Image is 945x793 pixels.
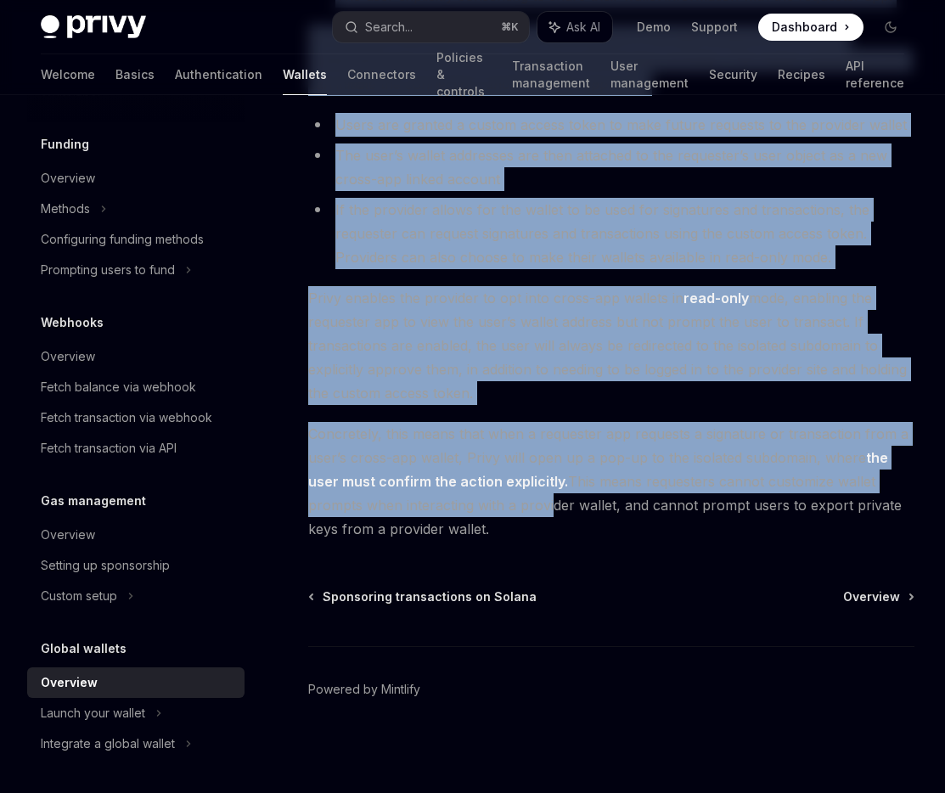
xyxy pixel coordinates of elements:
[537,12,612,42] button: Ask AI
[41,638,127,659] h5: Global wallets
[691,19,738,36] a: Support
[41,438,177,458] div: Fetch transaction via API
[436,54,492,95] a: Policies & controls
[308,681,420,698] a: Powered by Mintlify
[175,54,262,95] a: Authentication
[41,312,104,333] h5: Webhooks
[41,408,212,428] div: Fetch transaction via webhook
[333,12,528,42] button: Search...⌘K
[877,14,904,41] button: Toggle dark mode
[41,672,98,693] div: Overview
[41,54,95,95] a: Welcome
[310,588,537,605] a: Sponsoring transactions on Solana
[115,54,155,95] a: Basics
[637,19,671,36] a: Demo
[27,372,245,402] a: Fetch balance via webhook
[41,199,90,219] div: Methods
[365,17,413,37] div: Search...
[347,54,416,95] a: Connectors
[27,402,245,433] a: Fetch transaction via webhook
[41,229,204,250] div: Configuring funding methods
[27,163,245,194] a: Overview
[843,588,900,605] span: Overview
[27,550,245,581] a: Setting up sponsorship
[566,19,600,36] span: Ask AI
[41,15,146,39] img: dark logo
[610,54,689,95] a: User management
[683,290,749,307] strong: read-only
[41,491,146,511] h5: Gas management
[41,260,175,280] div: Prompting users to fund
[308,422,914,541] span: Concretely, this means that when a requester app requests a signature or transaction from a user’...
[283,54,327,95] a: Wallets
[323,588,537,605] span: Sponsoring transactions on Solana
[41,134,89,155] h5: Funding
[27,433,245,464] a: Fetch transaction via API
[308,198,914,269] li: If the provider allows for the wallet to be used for signatures and transactions, the requester c...
[846,54,904,95] a: API reference
[41,586,117,606] div: Custom setup
[308,449,888,490] strong: the user must confirm the action explicitly.
[308,286,914,405] span: Privy enables the provider to opt into cross-app wallets in mode, enabling the requester app to v...
[772,19,837,36] span: Dashboard
[308,113,914,137] li: Users are granted a custom access token to make future requests to the provider wallet
[778,54,825,95] a: Recipes
[41,168,95,188] div: Overview
[27,224,245,255] a: Configuring funding methods
[501,20,519,34] span: ⌘ K
[758,14,863,41] a: Dashboard
[27,341,245,372] a: Overview
[41,525,95,545] div: Overview
[41,555,170,576] div: Setting up sponsorship
[27,520,245,550] a: Overview
[41,703,145,723] div: Launch your wallet
[27,667,245,698] a: Overview
[41,346,95,367] div: Overview
[308,143,914,191] li: The user’s wallet addresses are then attached to the requester’s user object as a new cross-app l...
[41,734,175,754] div: Integrate a global wallet
[512,54,590,95] a: Transaction management
[709,54,757,95] a: Security
[41,377,196,397] div: Fetch balance via webhook
[843,588,913,605] a: Overview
